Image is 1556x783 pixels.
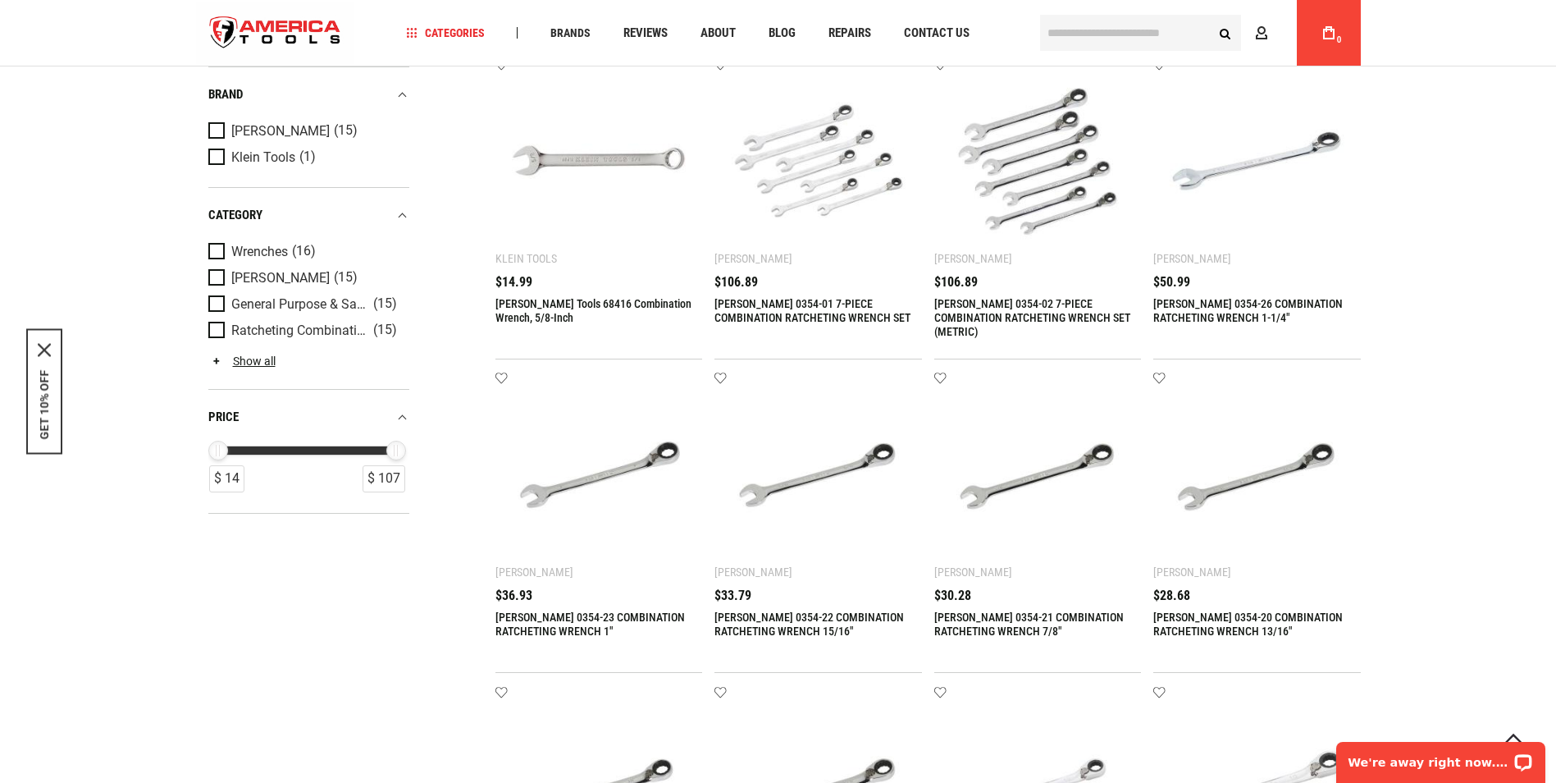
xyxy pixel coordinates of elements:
span: Wrenches [231,244,288,259]
div: [PERSON_NAME] [1153,565,1231,579]
div: [PERSON_NAME] [714,252,792,265]
a: [PERSON_NAME] (15) [208,121,405,140]
a: General Purpose & Safety Tools (15) [208,295,405,313]
span: General Purpose & Safety Tools [231,296,369,311]
button: Close [38,344,51,357]
a: About [693,22,743,44]
div: [PERSON_NAME] [934,252,1012,265]
img: GREENLEE 0354-01 7-PIECE COMBINATION RATCHETING WRENCH SET [731,74,906,249]
a: Categories [399,22,492,44]
a: [PERSON_NAME] 0354-01 7-PIECE COMBINATION RATCHETING WRENCH SET [714,297,910,324]
a: store logo [196,2,355,64]
img: GREENLEE 0354-26 COMBINATION RATCHETING WRENCH 1-1/4 [1170,74,1344,249]
button: Search [1210,17,1241,48]
span: [PERSON_NAME] [231,270,330,285]
span: Brands [550,27,591,39]
div: Product Filters [208,66,409,513]
span: $14.99 [495,276,532,289]
span: Blog [769,27,796,39]
img: GREENLEE 0354-02 7-PIECE COMBINATION RATCHETING WRENCH SET (METRIC) [951,74,1125,249]
span: $106.89 [934,276,978,289]
svg: close icon [38,344,51,357]
span: Ratcheting Combination [231,323,369,337]
a: Wrenches (16) [208,242,405,260]
a: [PERSON_NAME] 0354-02 7-PIECE COMBINATION RATCHETING WRENCH SET (METRIC) [934,297,1130,338]
img: Klein Tools 68416 Combination Wrench, 5/8-Inch [512,74,687,249]
div: price [208,405,409,428]
img: GREENLEE 0354-20 COMBINATION RATCHETING WRENCH 13/16 [1170,388,1344,563]
span: (15) [373,323,397,337]
div: [PERSON_NAME] [1153,252,1231,265]
a: Show all [208,354,276,367]
span: About [700,27,736,39]
div: Brand [208,83,409,105]
img: America Tools [196,2,355,64]
a: Contact Us [897,22,977,44]
img: GREENLEE 0354-22 COMBINATION RATCHETING WRENCH 15/16 [731,388,906,563]
a: [PERSON_NAME] (15) [208,268,405,286]
a: Ratcheting Combination (15) [208,321,405,339]
a: Reviews [616,22,675,44]
span: $50.99 [1153,276,1190,289]
span: Reviews [623,27,668,39]
a: [PERSON_NAME] 0354-22 COMBINATION RATCHETING WRENCH 15/16" [714,611,904,638]
span: $33.79 [714,589,751,602]
span: $30.28 [934,589,971,602]
a: [PERSON_NAME] Tools 68416 Combination Wrench, 5/8-Inch [495,297,691,324]
span: $28.68 [1153,589,1190,602]
div: $ 107 [363,465,405,492]
span: (15) [373,297,397,311]
div: Klein Tools [495,252,557,265]
span: (15) [334,271,358,285]
span: $36.93 [495,589,532,602]
a: Klein Tools (1) [208,148,405,166]
div: [PERSON_NAME] [714,565,792,579]
button: GET 10% OFF [38,370,51,440]
div: [PERSON_NAME] [934,565,1012,579]
div: $ 14 [209,465,244,492]
a: [PERSON_NAME] 0354-23 COMBINATION RATCHETING WRENCH 1" [495,611,685,638]
span: (16) [292,245,316,259]
span: Categories [406,27,485,39]
span: 0 [1337,35,1342,44]
a: [PERSON_NAME] 0354-20 COMBINATION RATCHETING WRENCH 13/16" [1153,611,1343,638]
div: category [208,204,409,226]
iframe: LiveChat chat widget [1326,731,1556,783]
a: Brands [543,22,598,44]
a: Blog [761,22,803,44]
span: Contact Us [904,27,970,39]
img: GREENLEE 0354-21 COMBINATION RATCHETING WRENCH 7/8 [951,388,1125,563]
span: [PERSON_NAME] [231,123,330,138]
span: Repairs [828,27,871,39]
span: Klein Tools [231,149,295,164]
img: GREENLEE 0354-23 COMBINATION RATCHETING WRENCH 1 [512,388,687,563]
a: [PERSON_NAME] 0354-21 COMBINATION RATCHETING WRENCH 7/8" [934,611,1124,638]
span: (1) [299,150,316,164]
a: [PERSON_NAME] 0354-26 COMBINATION RATCHETING WRENCH 1-1/4" [1153,297,1343,324]
span: $106.89 [714,276,758,289]
a: Repairs [821,22,878,44]
div: [PERSON_NAME] [495,565,573,579]
span: (15) [334,124,358,138]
